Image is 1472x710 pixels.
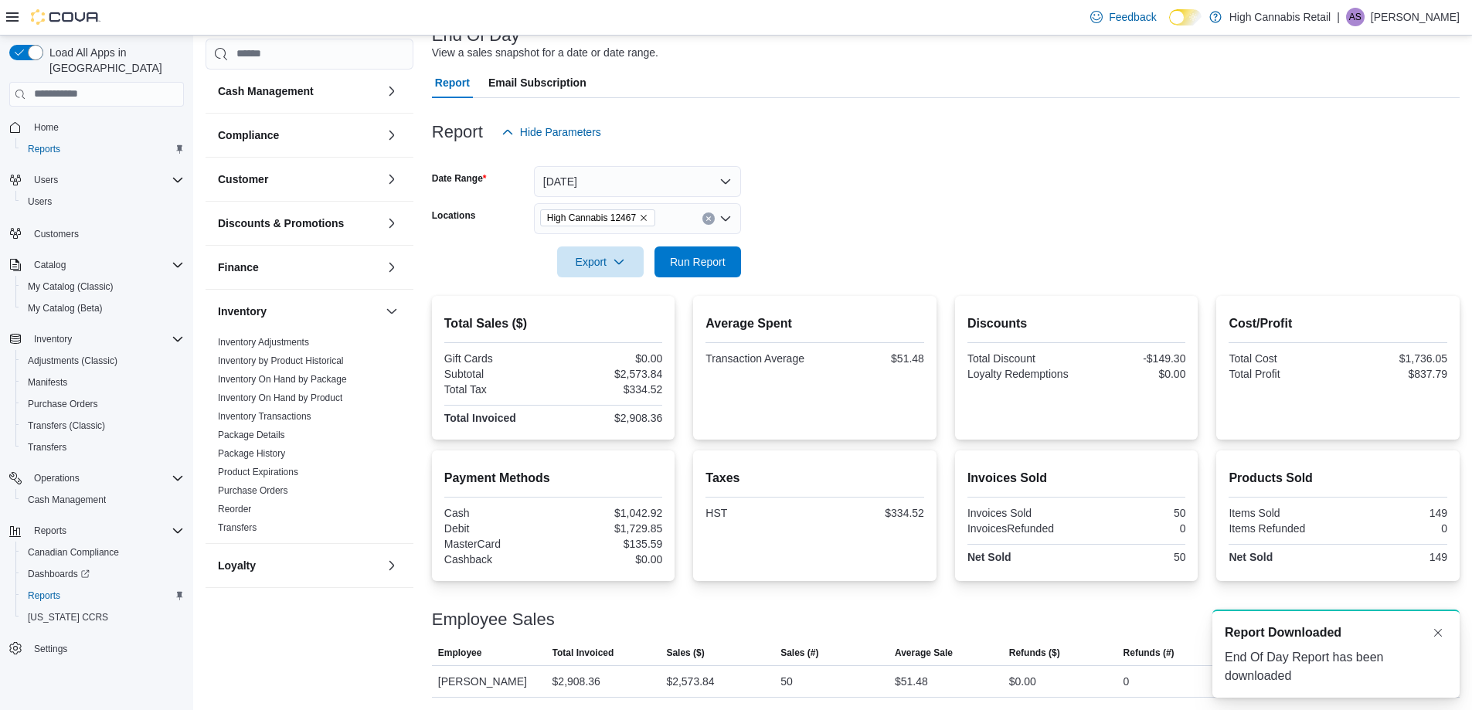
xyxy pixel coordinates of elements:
[1337,8,1340,26] p: |
[218,260,259,275] h3: Finance
[432,123,483,141] h3: Report
[218,337,309,348] a: Inventory Adjustments
[382,600,401,619] button: OCM
[218,216,344,231] h3: Discounts & Promotions
[432,45,658,61] div: View a sales snapshot for a date or date range.
[1349,8,1362,26] span: AS
[28,118,65,137] a: Home
[444,507,550,519] div: Cash
[705,314,924,333] h2: Average Spent
[218,522,257,533] a: Transfers
[218,216,379,231] button: Discounts & Promotions
[218,448,285,459] a: Package History
[1079,522,1185,535] div: 0
[28,469,184,487] span: Operations
[22,373,184,392] span: Manifests
[218,485,288,496] a: Purchase Orders
[556,412,662,424] div: $2,908.36
[34,525,66,537] span: Reports
[28,589,60,602] span: Reports
[28,521,73,540] button: Reports
[780,647,818,659] span: Sales (#)
[3,222,190,244] button: Customers
[566,246,634,277] span: Export
[218,392,342,403] a: Inventory On Hand by Product
[432,26,520,45] h3: End Of Day
[22,140,184,158] span: Reports
[22,140,66,158] a: Reports
[28,302,103,314] span: My Catalog (Beta)
[719,212,732,225] button: Open list of options
[666,647,704,659] span: Sales ($)
[22,565,96,583] a: Dashboards
[552,647,614,659] span: Total Invoiced
[639,213,648,223] button: Remove High Cannabis 12467 from selection in this group
[31,9,100,25] img: Cova
[28,355,117,367] span: Adjustments (Classic)
[28,256,72,274] button: Catalog
[1109,9,1156,25] span: Feedback
[705,507,811,519] div: HST
[1341,352,1447,365] div: $1,736.05
[22,491,184,509] span: Cash Management
[22,416,111,435] a: Transfers (Classic)
[22,543,125,562] a: Canadian Compliance
[218,260,379,275] button: Finance
[218,602,243,617] h3: OCM
[967,469,1186,487] h2: Invoices Sold
[895,672,928,691] div: $51.48
[218,429,285,441] span: Package Details
[28,280,114,293] span: My Catalog (Classic)
[670,254,726,270] span: Run Report
[28,117,184,137] span: Home
[1009,672,1036,691] div: $0.00
[22,299,184,318] span: My Catalog (Beta)
[34,643,67,655] span: Settings
[1009,647,1060,659] span: Refunds ($)
[15,563,190,585] a: Dashboards
[818,507,924,519] div: $334.52
[22,352,124,370] a: Adjustments (Classic)
[1346,8,1365,26] div: Alyssa Snyder
[15,372,190,393] button: Manifests
[1229,507,1334,519] div: Items Sold
[3,520,190,542] button: Reports
[520,124,601,140] span: Hide Parameters
[556,507,662,519] div: $1,042.92
[22,491,112,509] a: Cash Management
[34,174,58,186] span: Users
[218,392,342,404] span: Inventory On Hand by Product
[1371,8,1460,26] p: [PERSON_NAME]
[22,438,73,457] a: Transfers
[382,170,401,189] button: Customer
[28,546,119,559] span: Canadian Compliance
[218,558,256,573] h3: Loyalty
[28,143,60,155] span: Reports
[218,304,267,319] h3: Inventory
[3,328,190,350] button: Inventory
[22,277,120,296] a: My Catalog (Classic)
[1169,9,1202,25] input: Dark Mode
[432,610,555,629] h3: Employee Sales
[28,398,98,410] span: Purchase Orders
[218,521,257,534] span: Transfers
[556,553,662,566] div: $0.00
[3,116,190,138] button: Home
[218,558,379,573] button: Loyalty
[218,373,347,386] span: Inventory On Hand by Package
[1225,623,1447,642] div: Notification
[28,639,184,658] span: Settings
[15,350,190,372] button: Adjustments (Classic)
[15,489,190,511] button: Cash Management
[1079,352,1185,365] div: -$149.30
[444,368,550,380] div: Subtotal
[1229,551,1273,563] strong: Net Sold
[444,412,516,424] strong: Total Invoiced
[28,420,105,432] span: Transfers (Classic)
[22,565,184,583] span: Dashboards
[22,192,184,211] span: Users
[967,507,1073,519] div: Invoices Sold
[1229,8,1331,26] p: High Cannabis Retail
[34,259,66,271] span: Catalog
[444,538,550,550] div: MasterCard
